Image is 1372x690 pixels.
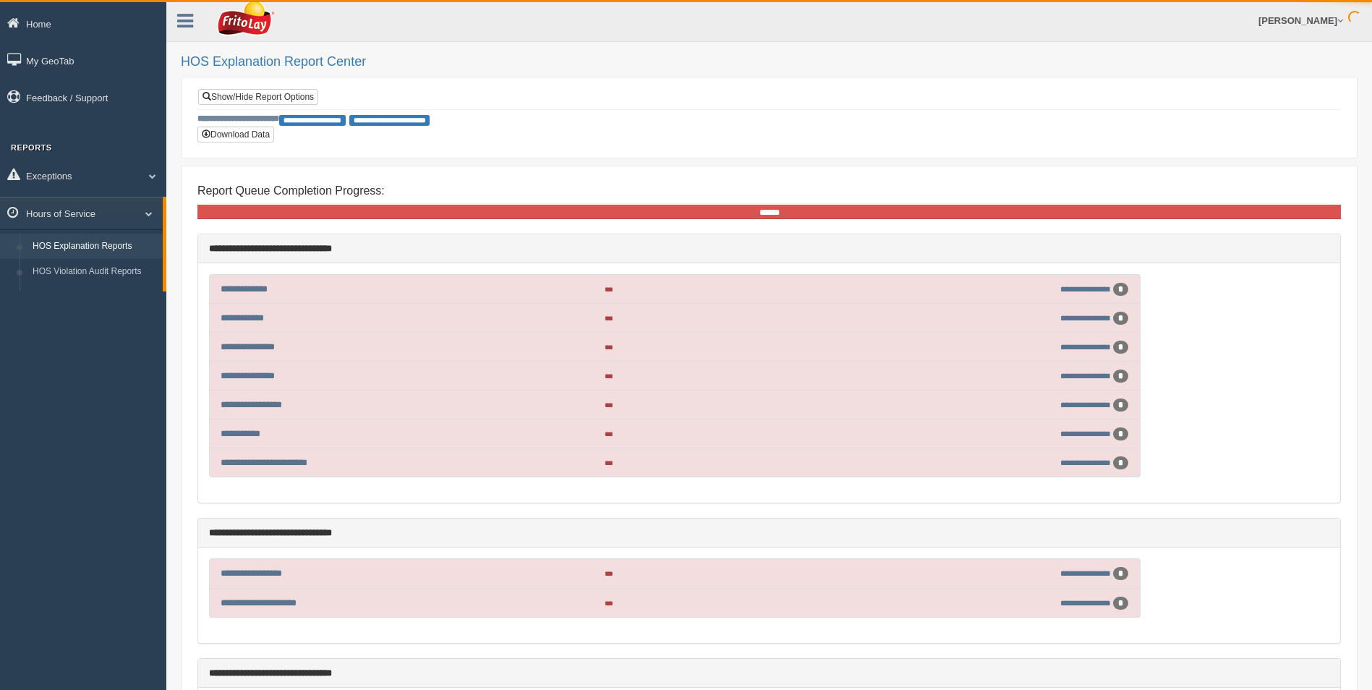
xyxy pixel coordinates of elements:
a: HOS Violations [26,285,163,311]
h2: HOS Explanation Report Center [181,55,1358,69]
a: HOS Explanation Reports [26,234,163,260]
h4: Report Queue Completion Progress: [197,184,1341,197]
a: Show/Hide Report Options [198,89,318,105]
a: HOS Violation Audit Reports [26,259,163,285]
button: Download Data [197,127,274,142]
